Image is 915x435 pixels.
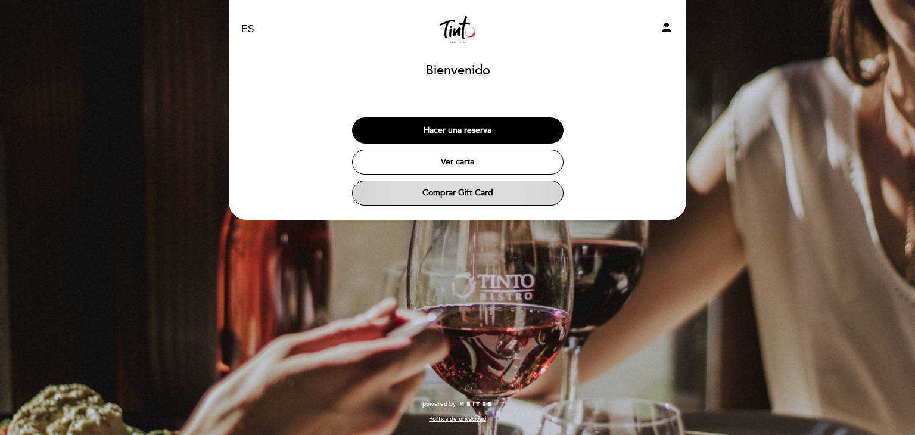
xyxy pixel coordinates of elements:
i: person [659,20,674,35]
button: Comprar Gift Card [352,181,564,206]
a: Política de privacidad [429,415,486,423]
a: Tinto Bistro [383,13,532,46]
span: powered by [422,400,456,408]
button: Hacer una reserva [352,117,564,144]
h1: Bienvenido [425,64,490,78]
button: person [659,20,674,39]
img: MEITRE [459,402,493,408]
button: Ver carta [352,150,564,175]
a: powered by [422,400,493,408]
